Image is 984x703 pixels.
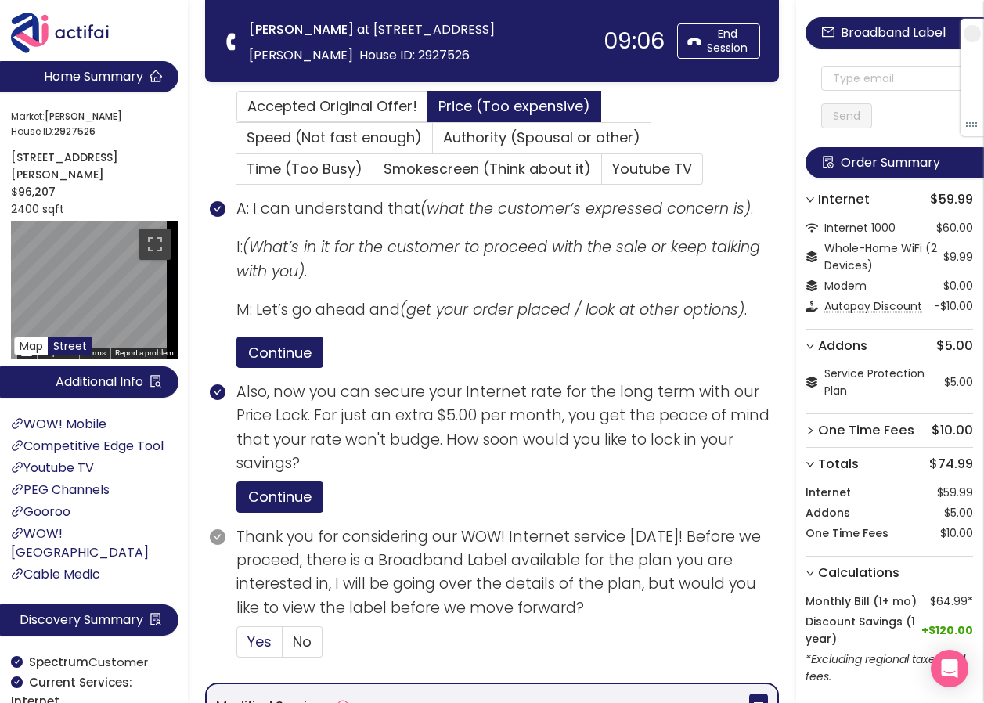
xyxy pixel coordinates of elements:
strong: Internet [818,189,870,210]
span: $5.00 [944,504,973,521]
div: Internet$59.99 [806,183,973,216]
span: Market: [11,110,174,124]
span: $59.99 [937,484,973,501]
span: $64.99 [930,593,968,610]
a: WOW! [GEOGRAPHIC_DATA] [11,525,149,561]
div: Totals$74.99 [806,448,973,481]
input: Type email [821,66,973,91]
span: $5.00 [944,373,973,391]
button: Continue [236,337,323,368]
button: Broadband Label [806,17,984,49]
span: at [STREET_ADDRESS][PERSON_NAME] [249,20,495,64]
button: Send [821,103,872,128]
span: check-circle [210,201,225,217]
button: Order Summary [806,147,984,178]
span: Authority (Spousal or other) [443,128,640,147]
span: check-circle [11,656,23,668]
span: Service Protection Plan [824,366,925,398]
strong: [STREET_ADDRESS][PERSON_NAME] [11,150,118,182]
span: link [11,568,23,580]
strong: Monthly Bill (1+ mo) [806,593,917,610]
i: (What’s in it for the customer to proceed with the sale or keep talking with you) [236,236,760,281]
h3: $59.99 [818,189,973,210]
span: House ID: 2927526 [359,46,470,64]
span: House ID: [11,124,174,139]
div: Addons$5.00 [806,330,973,362]
b: Spectrum [29,654,88,670]
span: link [11,505,23,517]
span: Modem [824,278,867,294]
h3: $10.00 [818,420,973,441]
strong: $96,207 [11,184,56,200]
span: link [11,417,23,430]
span: Youtube TV [612,159,692,178]
span: check-circle [210,384,225,400]
span: Smokescreen (Think about it) [384,159,591,178]
button: Continue [236,481,323,513]
p: I: . [236,236,779,283]
h3: $5.00 [818,336,973,356]
span: Time (Too Busy) [247,159,362,178]
span: Yes [247,632,272,651]
span: right [806,460,815,469]
p: 2400 sqft [11,200,178,218]
span: $60.00 [936,219,973,236]
i: (get your order placed / look at other options) [400,299,744,320]
h3: $74.99 [818,454,973,474]
p: A: I can understand that . [236,197,779,221]
strong: [PERSON_NAME] [45,110,122,123]
span: right [806,195,815,204]
span: right [806,426,815,435]
span: Price (Too expensive) [438,96,590,116]
strong: Totals [818,454,859,474]
div: 09:06 [604,30,665,52]
span: check-circle [210,529,225,545]
a: Report a problem [115,348,174,357]
span: right [806,568,815,578]
img: Actifai Logo [11,13,124,53]
button: Toggle fullscreen view [139,229,171,260]
span: No [293,632,312,651]
span: Autopay Discount [824,298,922,314]
span: link [11,461,23,474]
strong: 2927526 [54,124,96,138]
p: Also, now you can secure your Internet rate for the long term with our Price Lock. For just an ex... [236,380,779,475]
strong: [PERSON_NAME] [249,20,354,38]
em: *Excluding regional taxes and fees. [806,651,965,684]
strong: Discount Savings (1 year) [806,613,917,647]
strong: Calculations [818,563,899,583]
span: $9.99 [943,248,973,265]
strong: Addons [818,336,867,356]
span: $120.00 [921,622,973,639]
span: link [11,439,23,452]
span: link [11,527,23,539]
strong: One Time Fees [806,525,888,542]
span: $10.00 [940,525,973,542]
button: End Session [677,23,760,59]
strong: One Time Fees [818,420,914,441]
a: WOW! Mobile [11,415,106,433]
div: Calculations [806,557,973,589]
span: Speed (Not fast enough) [247,128,422,147]
strong: Addons [806,504,850,521]
div: Map [11,221,178,359]
strong: Internet [806,484,851,501]
div: Street View [11,221,178,359]
span: Accepted Original Offer! [247,96,417,116]
a: PEG Channels [11,481,110,499]
span: $0.00 [943,277,973,294]
a: Gooroo [11,503,70,521]
span: right [806,341,815,351]
span: check-circle [11,676,23,688]
span: -$10.00 [934,297,973,315]
a: Cable Medic [11,565,100,583]
a: Competitive Edge Tool [11,437,164,455]
a: Youtube TV [11,459,94,477]
span: Internet 1000 [824,220,896,236]
span: phone [224,34,240,50]
div: Open Intercom Messenger [931,650,968,687]
div: One Time Fees$10.00 [806,414,973,447]
p: Thank you for considering our WOW! Internet service [DATE]! Before we proceed, there is a Broadba... [236,525,779,620]
span: link [11,483,23,496]
i: (what the customer’s expressed concern is) [420,198,751,219]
